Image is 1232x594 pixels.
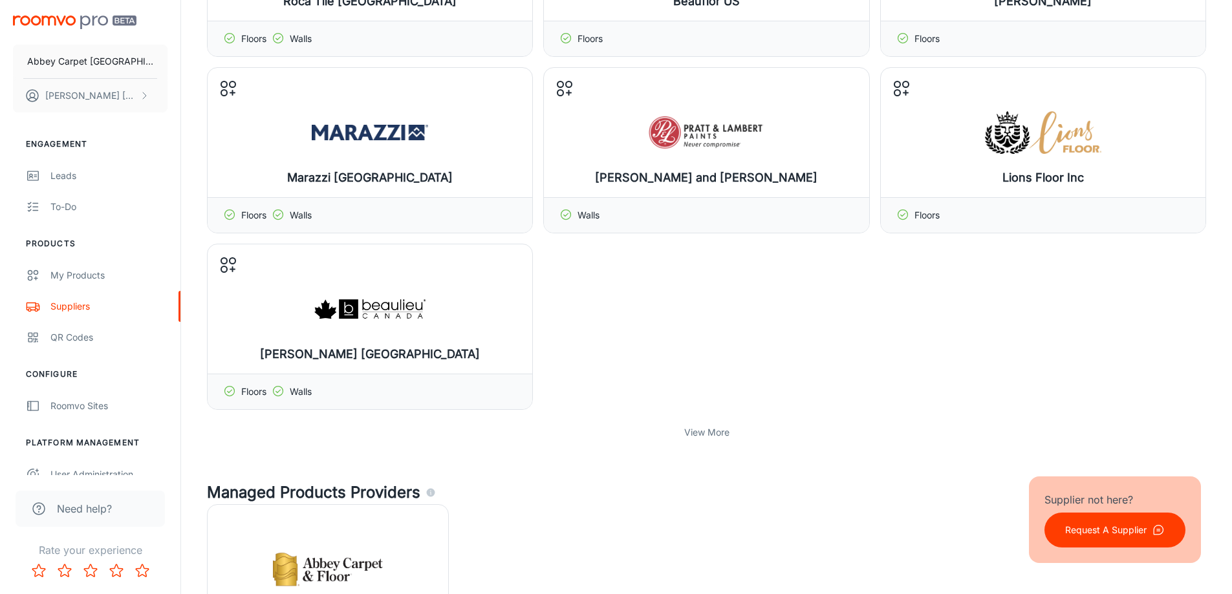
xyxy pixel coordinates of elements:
[10,542,170,558] p: Rate your experience
[578,208,600,222] p: Walls
[50,268,168,282] div: My Products
[26,558,52,584] button: Rate 1 star
[57,501,112,516] span: Need help?
[50,399,168,413] div: Roomvo Sites
[13,79,168,112] button: [PERSON_NAME] [PERSON_NAME]
[45,89,136,103] p: [PERSON_NAME] [PERSON_NAME]
[27,54,153,69] p: Abbey Carpet [GEOGRAPHIC_DATA]
[914,32,940,46] p: Floors
[270,541,386,593] img: Abbey Carpet & Floor
[290,208,312,222] p: Walls
[241,32,266,46] p: Floors
[13,45,168,78] button: Abbey Carpet [GEOGRAPHIC_DATA]
[914,208,940,222] p: Floors
[1044,513,1185,547] button: Request A Supplier
[50,169,168,183] div: Leads
[426,481,436,504] div: Agencies and suppliers who work with us to automatically identify the specific products you carry
[290,32,312,46] p: Walls
[52,558,78,584] button: Rate 2 star
[50,200,168,214] div: To-do
[1044,492,1185,507] p: Supplier not here?
[50,467,168,482] div: User Administration
[684,425,729,440] p: View More
[241,208,266,222] p: Floors
[129,558,155,584] button: Rate 5 star
[50,330,168,345] div: QR Codes
[78,558,103,584] button: Rate 3 star
[241,385,266,399] p: Floors
[50,299,168,313] div: Suppliers
[207,481,1206,504] h4: Managed Products Providers
[103,558,129,584] button: Rate 4 star
[290,385,312,399] p: Walls
[13,16,136,29] img: Roomvo PRO Beta
[578,32,603,46] p: Floors
[1065,523,1147,537] p: Request A Supplier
